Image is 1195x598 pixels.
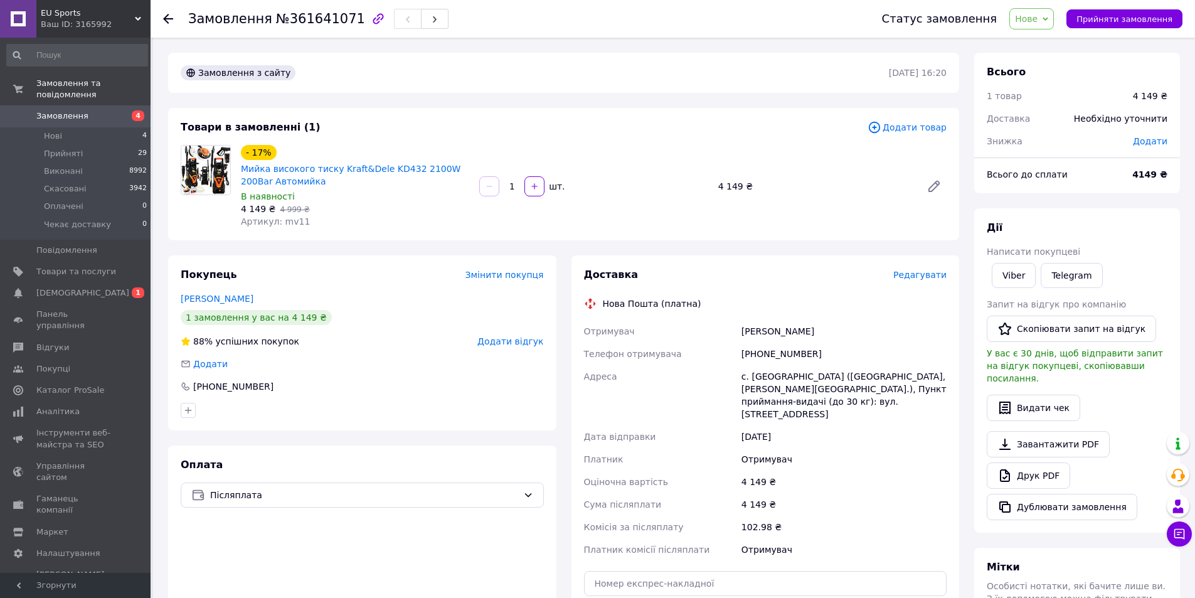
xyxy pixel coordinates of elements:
[987,348,1163,383] span: У вас є 30 днів, щоб відправити запит на відгук покупцеві, скопіювавши посилання.
[241,216,310,227] span: Артикул: mv11
[181,121,321,133] span: Товари в замовленні (1)
[241,164,460,186] a: Мийка високого тиску Kraft&Dele KD432 2100W 200Bar Автомийка
[6,44,148,67] input: Пошук
[1066,9,1182,28] button: Прийняти замовлення
[188,11,272,26] span: Замовлення
[987,114,1030,124] span: Доставка
[241,191,295,201] span: В наявності
[181,335,299,348] div: успішних покупок
[129,183,147,195] span: 3942
[921,174,947,199] a: Редагувати
[868,120,947,134] span: Додати товар
[36,385,104,396] span: Каталог ProSale
[36,287,129,299] span: [DEMOGRAPHIC_DATA]
[276,11,365,26] span: №361641071
[41,8,135,19] span: EU Sports
[584,454,624,464] span: Платник
[36,309,116,331] span: Панель управління
[132,110,144,121] span: 4
[739,320,949,343] div: [PERSON_NAME]
[192,380,275,393] div: [PHONE_NUMBER]
[987,494,1137,520] button: Дублювати замовлення
[1133,90,1167,102] div: 4 149 ₴
[1132,169,1167,179] b: 4149 ₴
[987,91,1022,101] span: 1 товар
[739,343,949,365] div: [PHONE_NUMBER]
[739,448,949,471] div: Отримувач
[584,349,682,359] span: Телефон отримувача
[36,78,151,100] span: Замовлення та повідомлення
[987,66,1026,78] span: Всього
[142,131,147,142] span: 4
[477,336,543,346] span: Додати відгук
[893,270,947,280] span: Редагувати
[210,488,518,502] span: Післяплата
[41,19,151,30] div: Ваш ID: 3165992
[138,148,147,159] span: 29
[181,459,223,471] span: Оплата
[241,145,277,160] div: - 17%
[739,493,949,516] div: 4 149 ₴
[987,222,1002,233] span: Дії
[584,432,656,442] span: Дата відправки
[36,493,116,516] span: Гаманець компанії
[739,425,949,448] div: [DATE]
[987,431,1110,457] a: Завантажити PDF
[193,359,228,369] span: Додати
[739,516,949,538] div: 102.98 ₴
[193,336,213,346] span: 88%
[1167,521,1192,547] button: Чат з покупцем
[584,499,662,510] span: Сума післяплати
[36,406,80,417] span: Аналітика
[987,561,1020,573] span: Мітки
[987,462,1070,489] a: Друк PDF
[36,110,88,122] span: Замовлення
[584,571,947,596] input: Номер експрес-накладної
[36,266,116,277] span: Товари та послуги
[280,205,309,214] span: 4 999 ₴
[739,538,949,561] div: Отримувач
[1041,263,1102,288] a: Telegram
[1076,14,1172,24] span: Прийняти замовлення
[44,183,87,195] span: Скасовані
[584,371,617,382] span: Адреса
[44,201,83,212] span: Оплачені
[1015,14,1038,24] span: Нове
[36,342,69,353] span: Відгуки
[992,263,1036,288] a: Viber
[181,146,230,195] img: Мийка високого тиску Kraft&Dele KD432 2100W 200Bar Автомийка
[584,326,635,336] span: Отримувач
[1133,136,1167,146] span: Додати
[713,178,916,195] div: 4 149 ₴
[546,180,566,193] div: шт.
[142,201,147,212] span: 0
[882,13,997,25] div: Статус замовлення
[241,204,275,214] span: 4 149 ₴
[465,270,544,280] span: Змінити покупця
[36,461,116,483] span: Управління сайтом
[36,245,97,256] span: Повідомлення
[44,219,111,230] span: Чекає доставку
[181,310,332,325] div: 1 замовлення у вас на 4 149 ₴
[987,136,1022,146] span: Знижка
[163,13,173,25] div: Повернутися назад
[987,299,1126,309] span: Запит на відгук про компанію
[181,65,295,80] div: Замовлення з сайту
[44,131,62,142] span: Нові
[987,395,1080,421] button: Видати чек
[36,427,116,450] span: Інструменти веб-майстра та SEO
[584,269,639,280] span: Доставка
[36,526,68,538] span: Маркет
[889,68,947,78] time: [DATE] 16:20
[44,148,83,159] span: Прийняті
[600,297,704,310] div: Нова Пошта (платна)
[739,365,949,425] div: с. [GEOGRAPHIC_DATA] ([GEOGRAPHIC_DATA], [PERSON_NAME][GEOGRAPHIC_DATA].), Пункт приймання-видачі...
[987,316,1156,342] button: Скопіювати запит на відгук
[36,363,70,375] span: Покупці
[44,166,83,177] span: Виконані
[1066,105,1175,132] div: Необхідно уточнити
[181,269,237,280] span: Покупець
[142,219,147,230] span: 0
[584,522,684,532] span: Комісія за післяплату
[181,294,253,304] a: [PERSON_NAME]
